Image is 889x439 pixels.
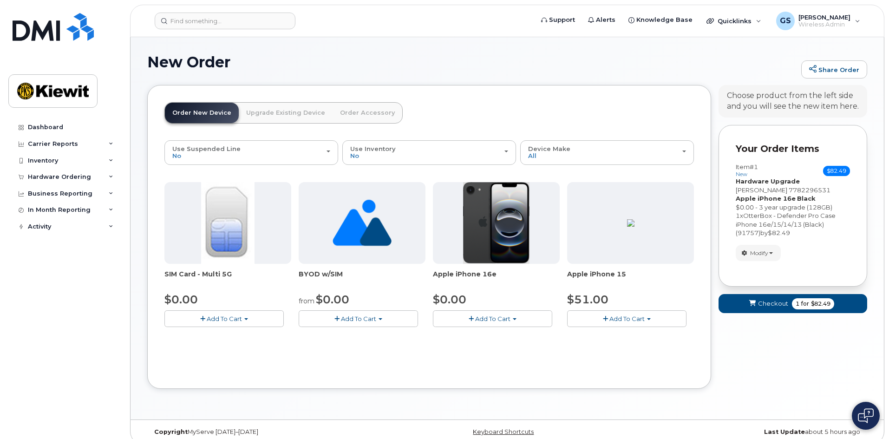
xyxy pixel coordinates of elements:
div: Apple iPhone 15 [567,269,694,288]
div: BYOD w/SIM [299,269,425,288]
h1: New Order [147,54,797,70]
span: $82.49 [768,229,790,236]
span: for [799,300,811,308]
span: Add To Cart [207,315,242,322]
div: $0.00 - 3 year upgrade (128GB) [736,203,850,212]
span: $0.00 [433,293,466,306]
strong: Hardware Upgrade [736,177,800,185]
span: Device Make [528,145,570,152]
img: 96FE4D95-2934-46F2-B57A-6FE1B9896579.png [627,219,634,227]
img: 00D627D4-43E9-49B7-A367-2C99342E128C.jpg [201,182,254,264]
img: no_image_found-2caef05468ed5679b831cfe6fc140e25e0c280774317ffc20a367ab7fd17291e.png [333,182,392,264]
button: Add To Cart [433,310,552,327]
div: Apple iPhone 16e [433,269,560,288]
a: Upgrade Existing Device [239,103,333,123]
span: Modify [750,249,768,257]
button: Add To Cart [164,310,284,327]
a: Keyboard Shortcuts [473,428,534,435]
small: new [736,171,747,177]
span: All [528,152,536,159]
img: iPhone_16e_pic.PNG [463,182,529,264]
a: Order New Device [165,103,239,123]
span: $82.49 [811,300,830,308]
p: Your Order Items [736,142,850,156]
a: Share Order [801,60,867,79]
span: Add To Cart [609,315,645,322]
button: Checkout 1 for $82.49 [719,294,867,313]
a: Order Accessory [333,103,402,123]
div: about 5 hours ago [627,428,867,436]
div: SIM Card - Multi 5G [164,269,291,288]
small: from [299,297,314,305]
span: No [172,152,181,159]
span: $0.00 [164,293,198,306]
span: Checkout [758,299,788,308]
span: Add To Cart [475,315,510,322]
button: Device Make All [520,140,694,164]
span: Use Suspended Line [172,145,241,152]
button: Use Suspended Line No [164,140,338,164]
strong: Apple iPhone 16e [736,195,796,202]
span: Use Inventory [350,145,396,152]
h3: Item [736,164,758,177]
span: $51.00 [567,293,608,306]
button: Add To Cart [567,310,686,327]
div: x by [736,211,850,237]
button: Add To Cart [299,310,418,327]
span: #1 [750,163,758,170]
div: MyServe [DATE]–[DATE] [147,428,387,436]
img: Open chat [858,408,874,423]
div: Choose product from the left side and you will see the new item here. [727,91,859,112]
span: [PERSON_NAME] [736,186,787,194]
span: $0.00 [316,293,349,306]
strong: Copyright [154,428,188,435]
strong: Last Update [764,428,805,435]
strong: Black [797,195,816,202]
span: No [350,152,359,159]
span: 7782296531 [789,186,830,194]
button: Use Inventory No [342,140,516,164]
button: Modify [736,245,781,261]
span: Add To Cart [341,315,376,322]
span: 1 [796,300,799,308]
span: $82.49 [823,166,850,176]
span: OtterBox - Defender Pro Case iPhone 16e/15/14/13 (Black) (91757) [736,212,836,236]
span: 1 [736,212,740,219]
